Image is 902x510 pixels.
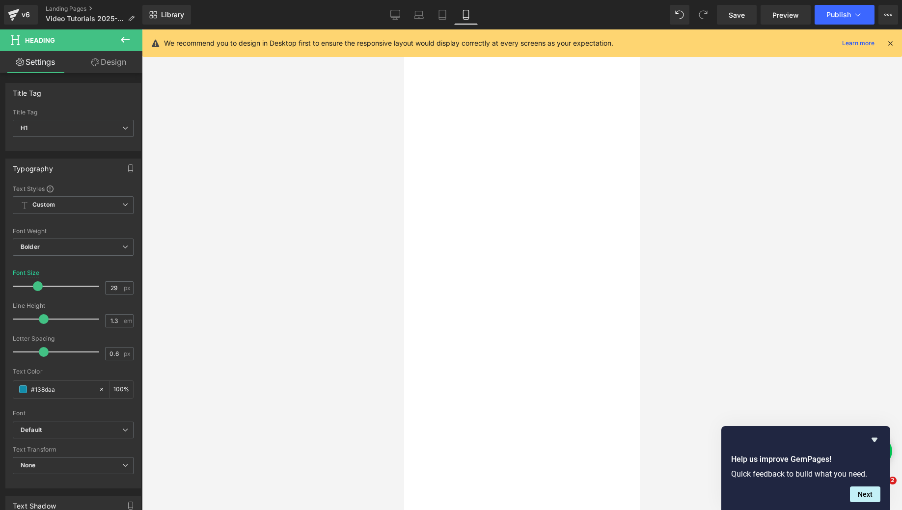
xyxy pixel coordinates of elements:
[826,11,851,19] span: Publish
[31,384,94,395] input: Color
[13,83,42,97] div: Title Tag
[670,5,689,25] button: Undo
[407,5,431,25] a: Laptop
[4,5,38,25] a: v6
[772,10,799,20] span: Preview
[13,302,134,309] div: Line Height
[838,37,878,49] a: Learn more
[20,8,32,21] div: v6
[850,486,880,502] button: Next question
[13,269,40,276] div: Font Size
[21,243,40,250] b: Bolder
[124,285,132,291] span: px
[109,381,133,398] div: %
[13,109,134,116] div: Title Tag
[431,5,454,25] a: Tablet
[21,461,36,469] b: None
[815,5,875,25] button: Publish
[13,159,53,173] div: Typography
[13,185,134,192] div: Text Styles
[142,5,191,25] a: New Library
[731,469,880,479] p: Quick feedback to build what you need.
[13,446,134,453] div: Text Transform
[32,201,55,209] b: Custom
[13,410,134,417] div: Font
[869,434,880,446] button: Hide survey
[25,36,55,44] span: Heading
[729,10,745,20] span: Save
[21,426,42,434] i: Default
[21,124,27,132] b: H1
[889,477,897,484] span: 2
[124,318,132,324] span: em
[383,5,407,25] a: Desktop
[73,51,144,73] a: Design
[46,15,124,23] span: Video Tutorials 2025-01
[46,5,142,13] a: Landing Pages
[13,228,134,235] div: Font Weight
[161,10,184,19] span: Library
[761,5,811,25] a: Preview
[124,350,132,357] span: px
[164,38,613,49] p: We recommend you to design in Desktop first to ensure the responsive layout would display correct...
[13,368,134,375] div: Text Color
[454,5,478,25] a: Mobile
[731,454,880,465] h2: Help us improve GemPages!
[731,434,880,502] div: Help us improve GemPages!
[693,5,713,25] button: Redo
[878,5,898,25] button: More
[13,335,134,342] div: Letter Spacing
[13,496,56,510] div: Text Shadow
